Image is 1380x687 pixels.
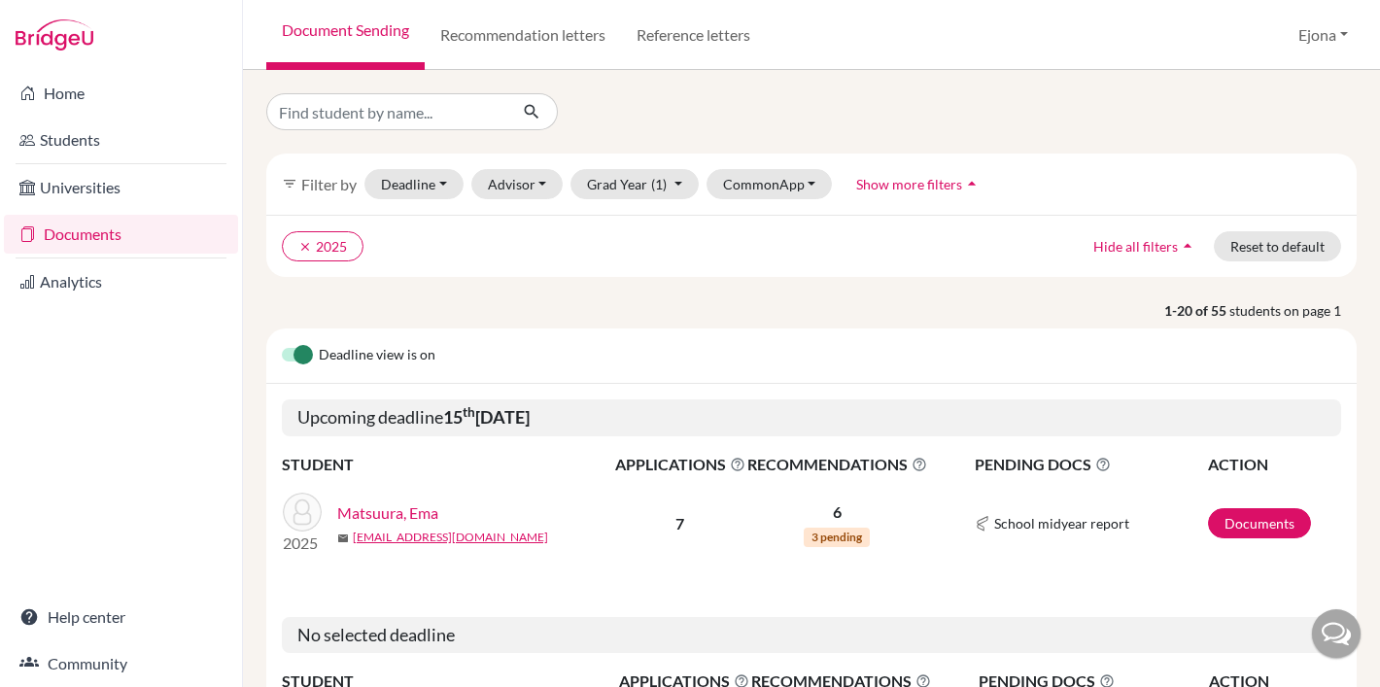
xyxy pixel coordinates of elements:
b: 7 [675,514,684,532]
span: Show more filters [856,176,962,192]
i: arrow_drop_up [962,174,982,193]
button: Grad Year(1) [570,169,699,199]
a: Documents [4,215,238,254]
h5: Upcoming deadline [282,399,1341,436]
span: Hide all filters [1093,238,1178,255]
input: Find student by name... [266,93,507,130]
th: STUDENT [282,452,614,477]
a: Help center [4,598,238,636]
a: Analytics [4,262,238,301]
button: clear2025 [282,231,363,261]
button: Ejona [1290,17,1357,53]
span: 3 pending [804,528,870,547]
a: Matsuura, Ema [337,501,438,525]
a: Universities [4,168,238,207]
span: PENDING DOCS [975,453,1207,476]
span: School midyear report [994,513,1129,533]
span: mail [337,532,349,544]
button: Hide all filtersarrow_drop_up [1077,231,1214,261]
i: filter_list [282,176,297,191]
span: Deadline view is on [319,344,435,367]
span: RECOMMENDATIONS [747,453,927,476]
button: Show more filtersarrow_drop_up [840,169,998,199]
strong: 1-20 of 55 [1164,300,1229,321]
button: CommonApp [707,169,833,199]
span: Filter by [301,175,357,193]
img: Common App logo [975,516,990,532]
button: Reset to default [1214,231,1341,261]
a: Documents [1208,508,1311,538]
th: ACTION [1207,452,1341,477]
button: Deadline [364,169,464,199]
sup: th [463,404,475,420]
button: Advisor [471,169,564,199]
p: 6 [747,500,927,524]
a: [EMAIL_ADDRESS][DOMAIN_NAME] [353,529,548,546]
i: arrow_drop_up [1178,236,1197,256]
a: Home [4,74,238,113]
b: 15 [DATE] [443,406,530,428]
p: 2025 [283,532,322,555]
a: Community [4,644,238,683]
img: Matsuura, Ema [283,493,322,532]
span: APPLICATIONS [615,453,745,476]
span: students on page 1 [1229,300,1357,321]
a: Students [4,120,238,159]
h5: No selected deadline [282,617,1341,654]
i: clear [298,240,312,254]
span: (1) [651,176,667,192]
img: Bridge-U [16,19,93,51]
